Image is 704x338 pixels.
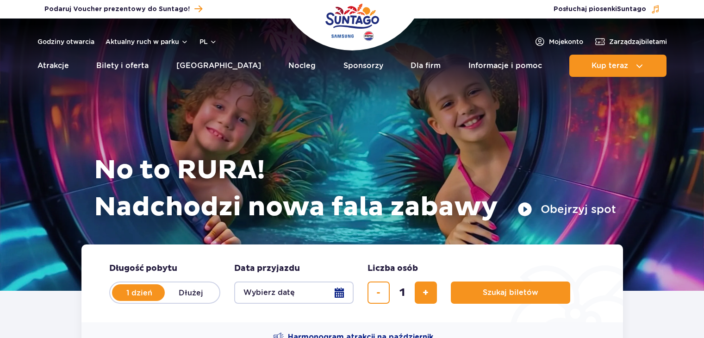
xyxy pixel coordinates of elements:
a: Atrakcje [37,55,69,77]
input: liczba biletów [391,282,413,304]
span: Posłuchaj piosenki [554,5,646,14]
a: Mojekonto [534,36,583,47]
button: pl [199,37,217,46]
a: Sponsorzy [343,55,383,77]
span: Podaruj Voucher prezentowy do Suntago! [44,5,190,14]
button: dodaj bilet [415,282,437,304]
a: Podaruj Voucher prezentowy do Suntago! [44,3,202,15]
form: Planowanie wizyty w Park of Poland [81,244,623,322]
label: 1 dzień [113,283,166,302]
h1: No to RURA! Nadchodzi nowa fala zabawy [94,152,616,226]
a: Godziny otwarcia [37,37,94,46]
button: usuń bilet [368,282,390,304]
a: Zarządzajbiletami [594,36,667,47]
a: Informacje i pomoc [468,55,542,77]
button: Posłuchaj piosenkiSuntago [554,5,660,14]
span: Kup teraz [592,62,628,70]
a: [GEOGRAPHIC_DATA] [176,55,261,77]
button: Wybierz datę [234,282,354,304]
a: Bilety i oferta [96,55,149,77]
span: Moje konto [549,37,583,46]
button: Obejrzyj spot [517,202,616,217]
span: Data przyjazdu [234,263,300,274]
button: Kup teraz [569,55,667,77]
a: Nocleg [288,55,316,77]
span: Długość pobytu [109,263,177,274]
span: Szukaj biletów [483,288,538,297]
button: Szukaj biletów [451,282,570,304]
label: Dłużej [165,283,218,302]
button: Aktualny ruch w parku [106,38,188,45]
span: Suntago [617,6,646,13]
a: Dla firm [411,55,441,77]
span: Liczba osób [368,263,418,274]
span: Zarządzaj biletami [609,37,667,46]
